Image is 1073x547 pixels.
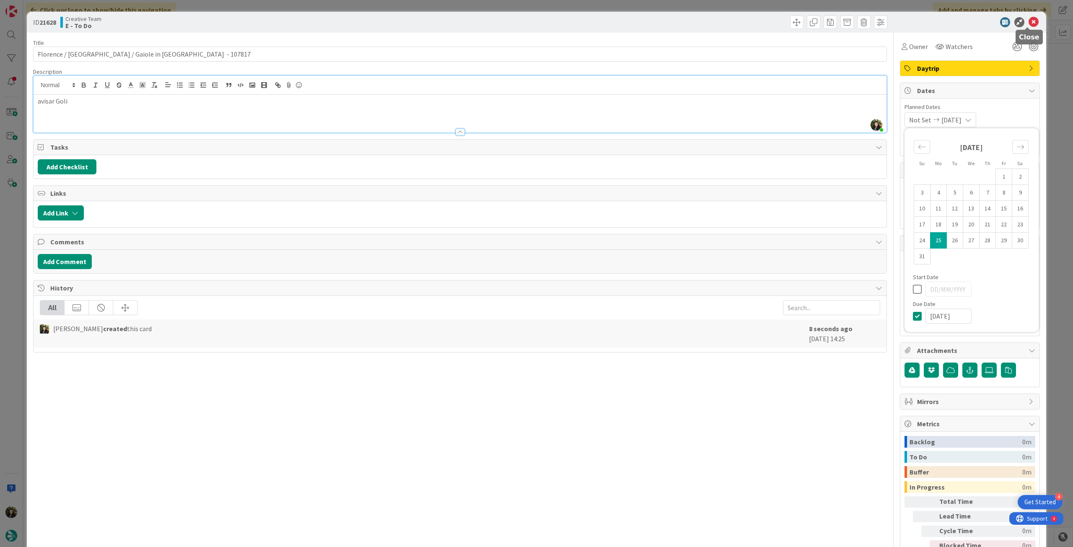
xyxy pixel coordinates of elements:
h5: Close [1019,33,1039,41]
b: E - To Do [65,22,101,29]
td: Choose Wednesday, 20/Aug/2025 12:00 as your check-in date. It’s available. [963,217,980,233]
td: Choose Friday, 15/Aug/2025 12:00 as your check-in date. It’s available. [996,201,1012,217]
td: Choose Sunday, 03/Aug/2025 12:00 as your check-in date. It’s available. [914,185,930,201]
span: Tasks [50,142,871,152]
div: Calendar [905,132,1038,274]
td: Selected as end date. Monday, 25/Aug/2025 12:00 [930,233,947,249]
td: Choose Monday, 11/Aug/2025 12:00 as your check-in date. It’s available. [930,201,947,217]
img: BC [40,324,49,334]
td: Choose Tuesday, 26/Aug/2025 12:00 as your check-in date. It’s available. [947,233,963,249]
div: 0m [1022,466,1032,478]
span: Due Date [913,301,936,307]
td: Choose Sunday, 24/Aug/2025 12:00 as your check-in date. It’s available. [914,233,930,249]
small: We [968,160,975,166]
small: Tu [952,160,957,166]
input: DD/MM/YYYY [925,282,972,297]
div: Total Time [939,496,985,508]
td: Choose Wednesday, 06/Aug/2025 12:00 as your check-in date. It’s available. [963,185,980,201]
div: Get Started [1024,498,1056,506]
span: Start Date [913,274,938,280]
td: Choose Thursday, 07/Aug/2025 12:00 as your check-in date. It’s available. [980,185,996,201]
span: Creative Team [65,16,101,22]
td: Choose Friday, 29/Aug/2025 12:00 as your check-in date. It’s available. [996,233,1012,249]
span: Description [33,68,62,75]
td: Choose Thursday, 28/Aug/2025 12:00 as your check-in date. It’s available. [980,233,996,249]
div: 0m [989,496,1032,508]
button: Add Link [38,205,84,220]
small: Fr [1002,160,1006,166]
span: [DATE] [941,115,962,125]
span: Metrics [917,419,1024,429]
td: Choose Saturday, 23/Aug/2025 12:00 as your check-in date. It’s available. [1012,217,1029,233]
div: [DATE] 14:25 [809,324,880,344]
td: Choose Sunday, 31/Aug/2025 12:00 as your check-in date. It’s available. [914,249,930,264]
span: Attachments [917,345,1024,355]
div: 0m [1022,481,1032,493]
td: Choose Tuesday, 12/Aug/2025 12:00 as your check-in date. It’s available. [947,201,963,217]
td: Choose Monday, 18/Aug/2025 12:00 as your check-in date. It’s available. [930,217,947,233]
td: Choose Sunday, 17/Aug/2025 12:00 as your check-in date. It’s available. [914,217,930,233]
div: 0m [989,526,1032,537]
td: Choose Monday, 04/Aug/2025 12:00 as your check-in date. It’s available. [930,185,947,201]
span: [PERSON_NAME] this card [53,324,152,334]
strong: [DATE] [960,143,983,152]
div: Backlog [910,436,1022,448]
input: DD/MM/YYYY [925,308,972,324]
td: Choose Friday, 22/Aug/2025 12:00 as your check-in date. It’s available. [996,217,1012,233]
div: Lead Time [939,511,985,522]
div: 0m [1022,436,1032,448]
span: Daytrip [917,63,1024,73]
span: Dates [917,86,1024,96]
td: Choose Friday, 01/Aug/2025 12:00 as your check-in date. It’s available. [996,169,1012,185]
td: Choose Saturday, 16/Aug/2025 12:00 as your check-in date. It’s available. [1012,201,1029,217]
div: All [40,301,65,315]
div: Open Get Started checklist, remaining modules: 4 [1018,495,1063,509]
span: Links [50,188,871,198]
b: 21628 [39,18,56,26]
small: Mo [935,160,941,166]
td: Choose Tuesday, 05/Aug/2025 12:00 as your check-in date. It’s available. [947,185,963,201]
p: avisar Goli [38,96,882,106]
div: 4 [44,3,46,10]
div: Buffer [910,466,1022,478]
span: Comments [50,237,871,247]
span: Mirrors [917,397,1024,407]
div: To Do [910,451,1022,463]
div: Move backward to switch to the previous month. [914,140,930,154]
div: 4 [1055,493,1063,500]
span: Support [18,1,38,11]
span: Not Set [909,115,931,125]
td: Choose Thursday, 21/Aug/2025 12:00 as your check-in date. It’s available. [980,217,996,233]
td: Choose Saturday, 02/Aug/2025 12:00 as your check-in date. It’s available. [1012,169,1029,185]
span: ID [33,17,56,27]
td: Choose Thursday, 14/Aug/2025 12:00 as your check-in date. It’s available. [980,201,996,217]
div: 0m [1022,451,1032,463]
label: Title [33,39,44,47]
img: PKF90Q5jPr56cBaliQnj6ZMmbSdpAOLY.jpg [871,119,882,131]
button: Add Comment [38,254,92,269]
span: Owner [909,41,928,52]
div: In Progress [910,481,1022,493]
span: Planned Dates [905,103,1035,111]
span: Watchers [946,41,973,52]
td: Choose Saturday, 30/Aug/2025 12:00 as your check-in date. It’s available. [1012,233,1029,249]
small: Su [919,160,925,166]
input: type card name here... [33,47,887,62]
small: Sa [1017,160,1023,166]
input: Search... [783,300,880,315]
td: Choose Wednesday, 13/Aug/2025 12:00 as your check-in date. It’s available. [963,201,980,217]
div: Move forward to switch to the next month. [1012,140,1029,154]
td: Choose Tuesday, 19/Aug/2025 12:00 as your check-in date. It’s available. [947,217,963,233]
div: Cycle Time [939,526,985,537]
b: created [103,324,127,333]
td: Choose Sunday, 10/Aug/2025 12:00 as your check-in date. It’s available. [914,201,930,217]
div: 0m [989,511,1032,522]
button: Add Checklist [38,159,96,174]
td: Choose Saturday, 09/Aug/2025 12:00 as your check-in date. It’s available. [1012,185,1029,201]
span: History [50,283,871,293]
td: Choose Friday, 08/Aug/2025 12:00 as your check-in date. It’s available. [996,185,1012,201]
td: Choose Wednesday, 27/Aug/2025 12:00 as your check-in date. It’s available. [963,233,980,249]
small: Th [985,160,990,166]
b: 8 seconds ago [809,324,853,333]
